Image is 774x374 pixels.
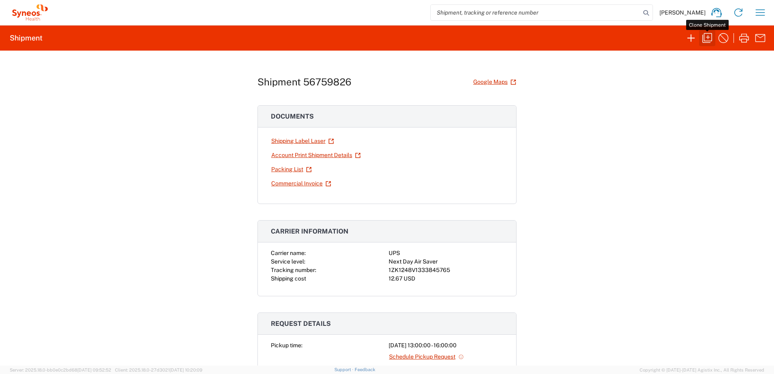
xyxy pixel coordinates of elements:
[271,342,302,348] span: Pickup time:
[389,341,503,350] div: [DATE] 13:00:00 - 16:00:00
[389,257,503,266] div: Next Day Air Saver
[77,368,111,372] span: [DATE] 09:52:52
[271,250,306,256] span: Carrier name:
[389,350,464,364] a: Schedule Pickup Request
[355,367,375,372] a: Feedback
[640,366,764,374] span: Copyright © [DATE]-[DATE] Agistix Inc., All Rights Reserved
[389,249,503,257] div: UPS
[115,368,202,372] span: Client: 2025.18.0-27d3021
[10,368,111,372] span: Server: 2025.18.0-bb0e0c2bd68
[334,367,355,372] a: Support
[389,364,503,372] div: -
[271,148,361,162] a: Account Print Shipment Details
[659,9,706,16] span: [PERSON_NAME]
[271,258,305,265] span: Service level:
[271,134,334,148] a: Shipping Label Laser
[271,320,331,327] span: Request details
[389,274,503,283] div: 12.67 USD
[473,75,517,89] a: Google Maps
[271,365,306,371] span: Delivery time:
[10,33,43,43] h2: Shipment
[271,113,314,120] span: Documents
[271,275,306,282] span: Shipping cost
[431,5,640,20] input: Shipment, tracking or reference number
[271,227,349,235] span: Carrier information
[271,162,312,176] a: Packing List
[389,266,503,274] div: 1ZK1248V1333845765
[271,267,316,273] span: Tracking number:
[257,76,351,88] h1: Shipment 56759826
[170,368,202,372] span: [DATE] 10:20:09
[271,176,332,191] a: Commercial Invoice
